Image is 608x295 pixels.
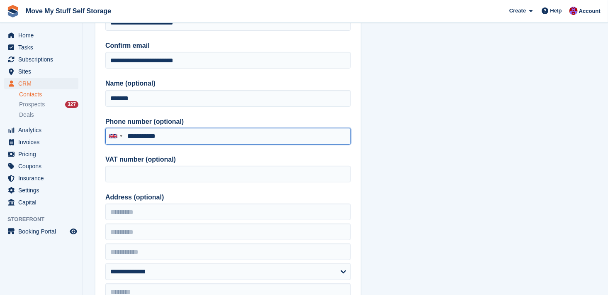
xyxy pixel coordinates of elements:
span: Pricing [18,148,68,160]
span: Deals [19,111,34,119]
a: Move My Stuff Self Storage [22,4,114,18]
span: Home [18,29,68,41]
a: menu [4,197,78,208]
span: Prospects [19,101,45,108]
div: United Kingdom: +44 [106,128,125,144]
a: Preview store [68,226,78,236]
a: menu [4,66,78,77]
a: menu [4,136,78,148]
span: Storefront [7,215,83,224]
label: Phone number (optional) [105,117,351,127]
label: Confirm email [105,41,351,51]
label: VAT number (optional) [105,155,351,165]
a: menu [4,172,78,184]
span: Settings [18,184,68,196]
span: Subscriptions [18,54,68,65]
a: Contacts [19,91,78,98]
a: Prospects 327 [19,100,78,109]
a: menu [4,148,78,160]
img: Carrie Machin [569,7,578,15]
span: Coupons [18,160,68,172]
span: Create [509,7,526,15]
a: menu [4,124,78,136]
span: Booking Portal [18,226,68,237]
a: menu [4,160,78,172]
span: Account [579,7,601,15]
span: Insurance [18,172,68,184]
span: Analytics [18,124,68,136]
a: menu [4,184,78,196]
a: Deals [19,111,78,119]
a: menu [4,78,78,89]
span: CRM [18,78,68,89]
span: Sites [18,66,68,77]
span: Help [550,7,562,15]
span: Invoices [18,136,68,148]
label: Name (optional) [105,79,351,88]
a: menu [4,226,78,237]
a: menu [4,54,78,65]
span: Capital [18,197,68,208]
a: menu [4,42,78,53]
img: stora-icon-8386f47178a22dfd0bd8f6a31ec36ba5ce8667c1dd55bd0f319d3a0aa187defe.svg [7,5,19,17]
div: 327 [65,101,78,108]
label: Address (optional) [105,192,351,202]
a: menu [4,29,78,41]
span: Tasks [18,42,68,53]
